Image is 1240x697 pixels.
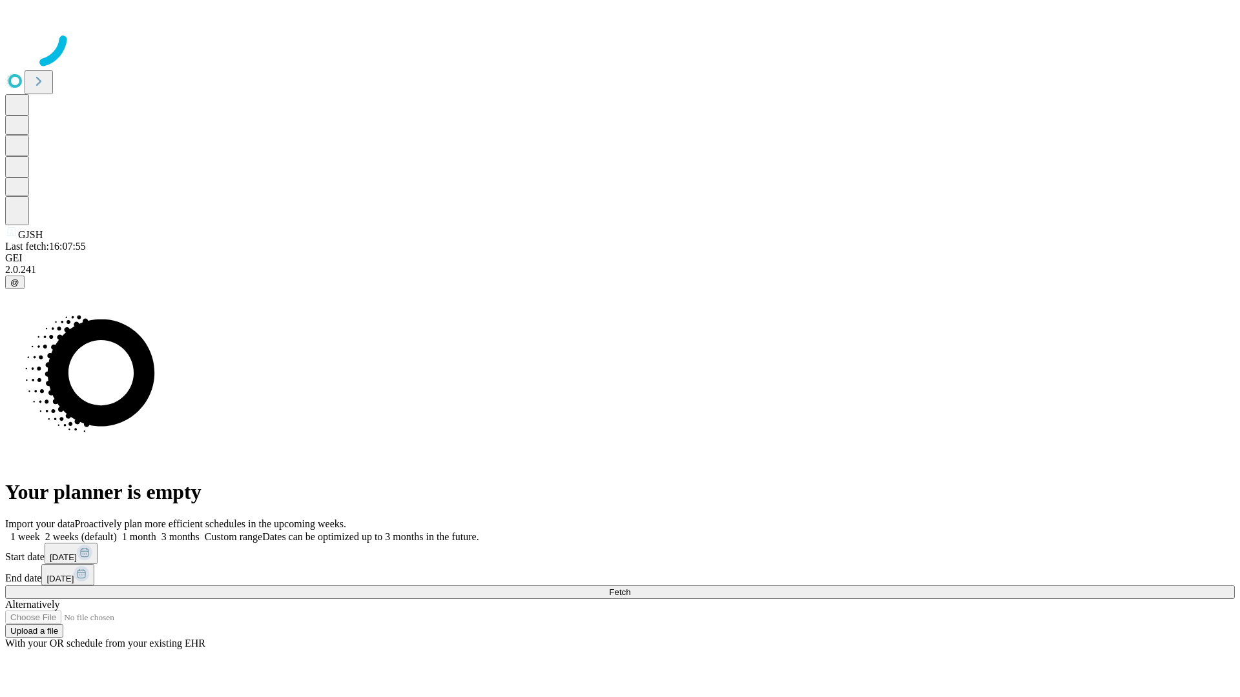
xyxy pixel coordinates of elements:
[5,638,205,649] span: With your OR schedule from your existing EHR
[5,276,25,289] button: @
[18,229,43,240] span: GJSH
[75,518,346,529] span: Proactively plan more efficient schedules in the upcoming weeks.
[262,531,479,542] span: Dates can be optimized up to 3 months in the future.
[5,624,63,638] button: Upload a file
[5,480,1235,504] h1: Your planner is empty
[5,543,1235,564] div: Start date
[122,531,156,542] span: 1 month
[41,564,94,585] button: [DATE]
[161,531,200,542] span: 3 months
[609,587,630,597] span: Fetch
[50,552,77,562] span: [DATE]
[5,241,86,252] span: Last fetch: 16:07:55
[45,531,117,542] span: 2 weeks (default)
[205,531,262,542] span: Custom range
[5,518,75,529] span: Import your data
[46,574,74,583] span: [DATE]
[5,599,59,610] span: Alternatively
[10,278,19,287] span: @
[5,585,1235,599] button: Fetch
[5,252,1235,264] div: GEI
[10,531,40,542] span: 1 week
[45,543,98,564] button: [DATE]
[5,264,1235,276] div: 2.0.241
[5,564,1235,585] div: End date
